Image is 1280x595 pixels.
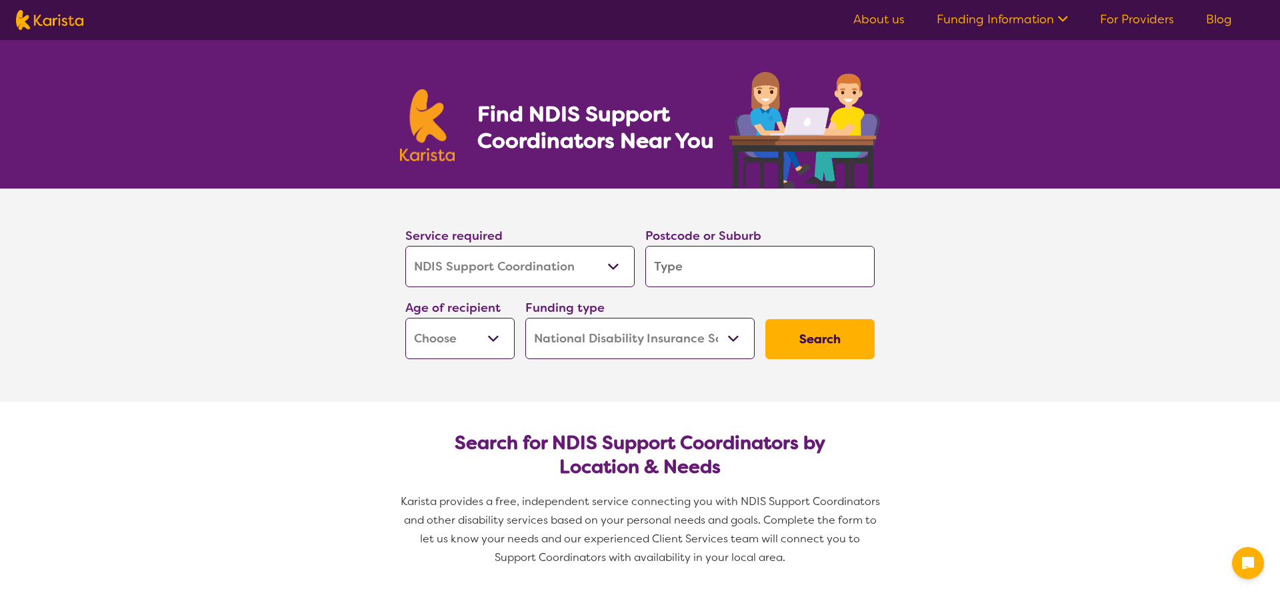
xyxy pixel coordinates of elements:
[765,319,875,359] button: Search
[400,89,455,161] img: Karista logo
[645,228,761,244] label: Postcode or Suburb
[405,228,503,244] label: Service required
[729,72,880,189] img: support-coordination
[1206,11,1232,27] a: Blog
[853,11,905,27] a: About us
[477,101,724,154] h1: Find NDIS Support Coordinators Near You
[16,10,83,30] img: Karista logo
[401,494,883,564] span: Karista provides a free, independent service connecting you with NDIS Support Coordinators and ot...
[1100,11,1174,27] a: For Providers
[416,431,864,479] h2: Search for NDIS Support Coordinators by Location & Needs
[405,300,501,316] label: Age of recipient
[645,246,875,287] input: Type
[525,300,605,316] label: Funding type
[937,11,1068,27] a: Funding Information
